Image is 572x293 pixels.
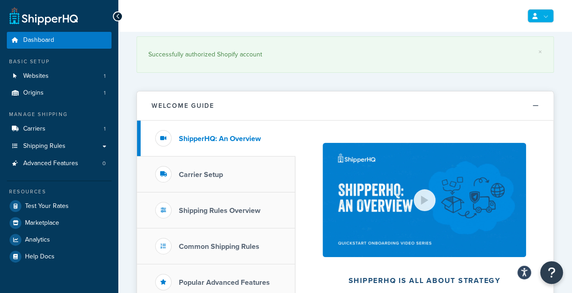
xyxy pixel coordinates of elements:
[7,85,111,101] li: Origins
[23,160,78,167] span: Advanced Features
[104,72,106,80] span: 1
[538,48,542,56] a: ×
[7,121,111,137] li: Carriers
[23,142,66,150] span: Shipping Rules
[7,198,111,214] a: Test Your Rates
[7,155,111,172] a: Advanced Features0
[25,219,59,227] span: Marketplace
[7,68,111,85] li: Websites
[7,138,111,155] a: Shipping Rules
[137,91,553,121] button: Welcome Guide
[7,215,111,231] a: Marketplace
[319,277,529,285] h2: ShipperHQ is all about strategy
[7,232,111,248] a: Analytics
[104,125,106,133] span: 1
[540,261,563,284] button: Open Resource Center
[25,202,69,210] span: Test Your Rates
[23,36,54,44] span: Dashboard
[179,171,223,179] h3: Carrier Setup
[25,236,50,244] span: Analytics
[7,188,111,196] div: Resources
[7,85,111,101] a: Origins1
[179,207,260,215] h3: Shipping Rules Overview
[7,111,111,118] div: Manage Shipping
[23,125,46,133] span: Carriers
[7,58,111,66] div: Basic Setup
[152,102,214,109] h2: Welcome Guide
[25,253,55,261] span: Help Docs
[323,143,526,257] img: ShipperHQ is all about strategy
[104,89,106,97] span: 1
[179,278,270,287] h3: Popular Advanced Features
[7,121,111,137] a: Carriers1
[23,72,49,80] span: Websites
[179,242,259,251] h3: Common Shipping Rules
[179,135,261,143] h3: ShipperHQ: An Overview
[102,160,106,167] span: 0
[7,32,111,49] a: Dashboard
[7,155,111,172] li: Advanced Features
[7,68,111,85] a: Websites1
[23,89,44,97] span: Origins
[7,248,111,265] a: Help Docs
[148,48,542,61] div: Successfully authorized Shopify account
